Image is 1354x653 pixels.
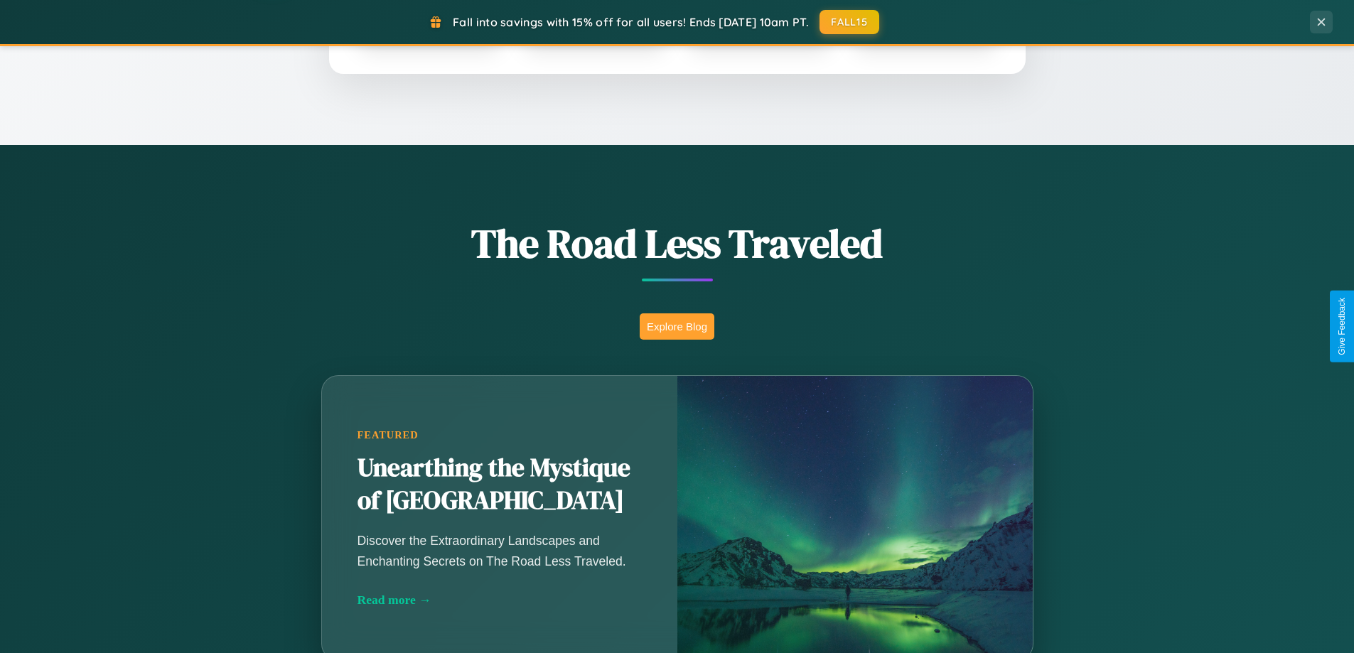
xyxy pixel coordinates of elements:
button: FALL15 [820,10,879,34]
div: Featured [358,429,642,441]
p: Discover the Extraordinary Landscapes and Enchanting Secrets on The Road Less Traveled. [358,531,642,571]
h2: Unearthing the Mystique of [GEOGRAPHIC_DATA] [358,452,642,517]
h1: The Road Less Traveled [251,216,1104,271]
span: Fall into savings with 15% off for all users! Ends [DATE] 10am PT. [453,15,809,29]
div: Give Feedback [1337,298,1347,355]
button: Explore Blog [640,313,714,340]
div: Read more → [358,593,642,608]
